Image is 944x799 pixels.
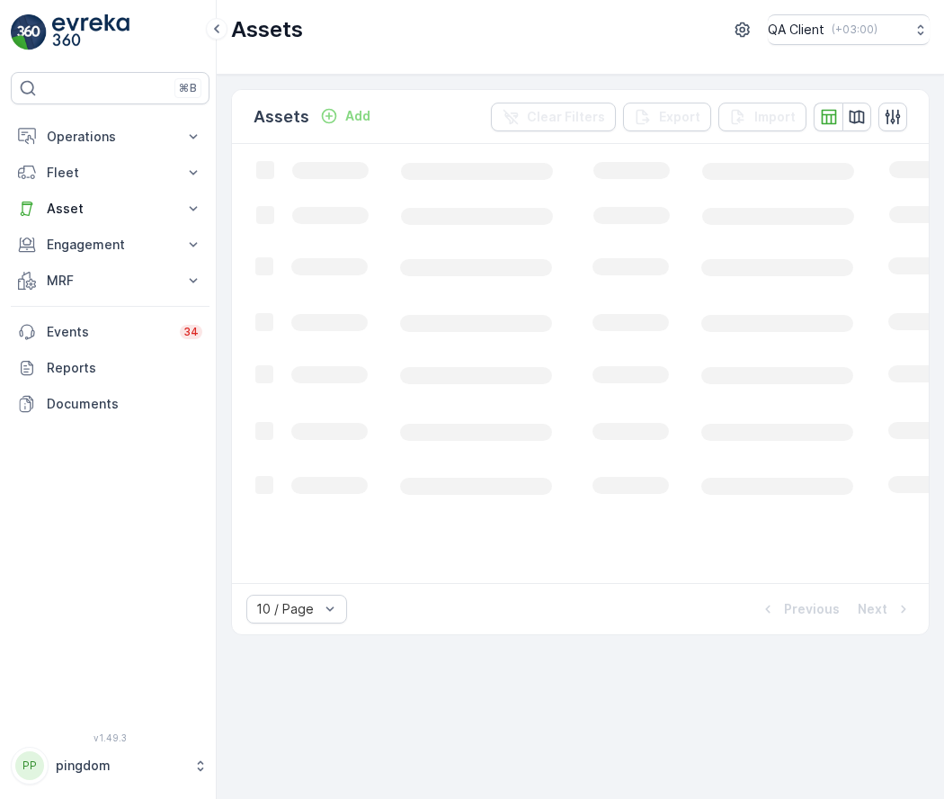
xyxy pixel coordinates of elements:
[11,386,209,422] a: Documents
[15,751,44,780] div: PP
[491,103,616,131] button: Clear Filters
[11,350,209,386] a: Reports
[718,103,806,131] button: Import
[47,164,174,182] p: Fleet
[11,155,209,191] button: Fleet
[11,263,209,299] button: MRF
[179,81,197,95] p: ⌘B
[11,14,47,50] img: logo
[11,732,209,743] span: v 1.49.3
[52,14,129,50] img: logo_light-DOdMpM7g.png
[11,314,209,350] a: Events34
[11,191,209,227] button: Asset
[313,105,378,127] button: Add
[231,15,303,44] p: Assets
[527,108,605,126] p: Clear Filters
[47,359,202,377] p: Reports
[11,227,209,263] button: Engagement
[11,747,209,785] button: PPpingdom
[254,104,309,130] p: Assets
[623,103,711,131] button: Export
[47,200,174,218] p: Asset
[47,272,174,290] p: MRF
[754,108,796,126] p: Import
[47,236,174,254] p: Engagement
[345,107,370,125] p: Add
[659,108,700,126] p: Export
[858,600,887,618] p: Next
[784,600,840,618] p: Previous
[832,22,877,37] p: ( +03:00 )
[768,14,930,45] button: QA Client(+03:00)
[11,119,209,155] button: Operations
[47,323,169,341] p: Events
[768,21,824,39] p: QA Client
[56,757,184,775] p: pingdom
[47,395,202,413] p: Documents
[757,598,842,620] button: Previous
[856,598,914,620] button: Next
[47,128,174,146] p: Operations
[183,325,199,339] p: 34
